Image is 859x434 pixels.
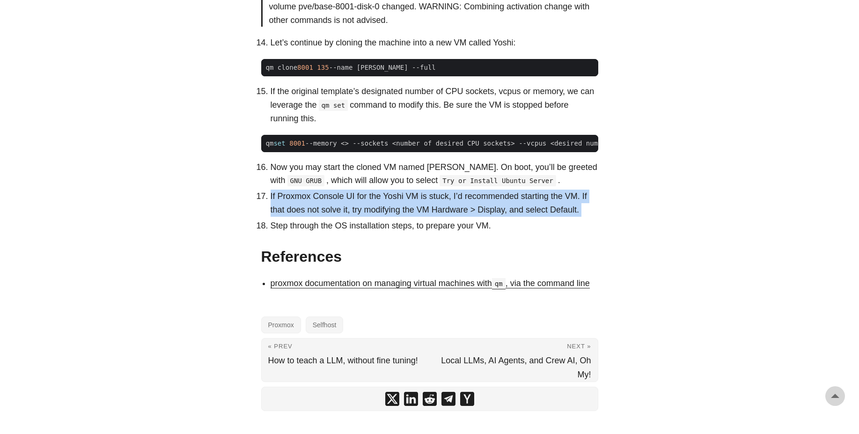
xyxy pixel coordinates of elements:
a: Next » Local LLMs, AI Agents, and Crew AI, Oh My! [430,338,598,382]
span: « Prev [268,343,293,350]
code: GNU GRUB [287,175,325,186]
span: 8001 [289,140,305,147]
h2: References [261,248,598,265]
a: share How To Create A Reusable Proxmox Template on ycombinator [460,392,474,406]
span: Next » [567,343,591,350]
a: go to top [825,386,845,406]
p: Now you may start the cloned VM named [PERSON_NAME]. On boot, you’ll be greeted with , which will... [271,161,598,188]
a: proxmox documentation on managing virtual machines withqm, via the command line [271,279,590,288]
span: qm clone --name [PERSON_NAME] --full [261,63,441,73]
a: share How To Create A Reusable Proxmox Template on telegram [441,392,455,406]
code: Try or Install Ubuntu Server [440,175,556,186]
p: If Proxmox Console UI for the Yoshi VM is stuck, I’d recommended starting the VM. If that does no... [271,190,598,217]
a: « Prev How to teach a LLM, without fine tuning! [262,338,430,382]
code: qm [492,278,506,289]
code: qm set [319,100,348,111]
span: set [273,140,285,147]
p: Step through the OS installation steps, to prepare your VM. [271,219,598,233]
a: share How To Create A Reusable Proxmox Template on reddit [423,392,437,406]
span: qm --memory <> --sockets <number of desired CPU sockets> --vcpus <desired number of hotplugged vcps> [261,139,694,148]
span: How to teach a LLM, without fine tuning! [268,356,418,365]
span: Local LLMs, AI Agents, and Crew AI, Oh My! [441,356,591,379]
li: Let’s continue by cloning the machine into a new VM called Yoshi: [271,36,598,50]
span: 8001 [297,64,313,71]
a: share How To Create A Reusable Proxmox Template on linkedin [404,392,418,406]
a: Proxmox [261,316,301,333]
a: Selfhost [306,316,344,333]
span: 135 [317,64,329,71]
li: If the original template’s designated number of CPU sockets, vcpus or memory, we can leverage the... [271,85,598,125]
a: share How To Create A Reusable Proxmox Template on x [385,392,399,406]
